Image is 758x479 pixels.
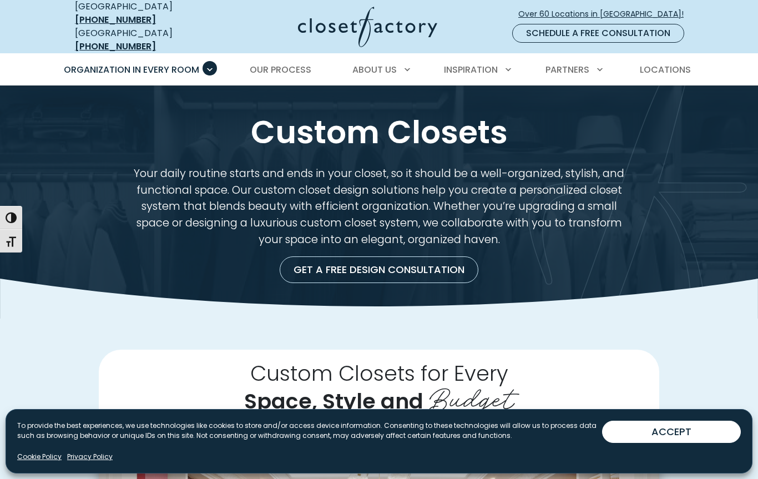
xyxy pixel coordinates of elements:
[17,421,602,441] p: To provide the best experiences, we use technologies like cookies to store and/or access device i...
[429,375,514,417] span: Budget
[444,63,498,76] span: Inspiration
[250,63,311,76] span: Our Process
[56,54,702,85] nav: Primary Menu
[125,165,633,248] p: Your daily routine starts and ends in your closet, so it should be a well-organized, stylish, and...
[602,421,741,443] button: ACCEPT
[75,40,156,53] a: [PHONE_NUMBER]
[64,63,199,76] span: Organization in Every Room
[67,452,113,462] a: Privacy Policy
[352,63,397,76] span: About Us
[250,359,508,388] span: Custom Closets for Every
[545,63,589,76] span: Partners
[17,452,62,462] a: Cookie Policy
[280,256,478,283] a: Get a Free Design Consultation
[512,24,684,43] a: Schedule a Free Consultation
[75,27,211,53] div: [GEOGRAPHIC_DATA]
[640,63,691,76] span: Locations
[75,13,156,26] a: [PHONE_NUMBER]
[518,4,693,24] a: Over 60 Locations in [GEOGRAPHIC_DATA]!
[244,386,423,416] span: Space, Style and
[73,112,685,152] h1: Custom Closets
[518,8,693,20] span: Over 60 Locations in [GEOGRAPHIC_DATA]!
[298,7,437,47] img: Closet Factory Logo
